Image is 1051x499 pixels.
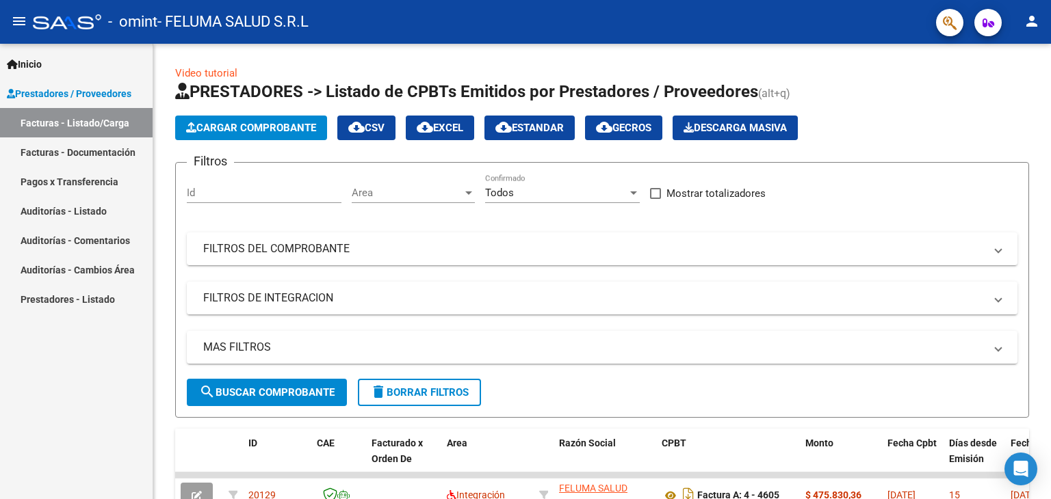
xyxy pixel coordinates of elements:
[348,119,365,135] mat-icon: cloud_download
[358,379,481,406] button: Borrar Filtros
[203,241,985,256] mat-panel-title: FILTROS DEL COMPROBANTE
[585,116,662,140] button: Gecros
[656,429,800,489] datatable-header-cell: CPBT
[495,122,564,134] span: Estandar
[372,437,423,464] span: Facturado x Orden De
[596,122,651,134] span: Gecros
[199,383,216,400] mat-icon: search
[559,437,616,448] span: Razón Social
[370,383,387,400] mat-icon: delete
[417,122,463,134] span: EXCEL
[1024,13,1040,29] mat-icon: person
[1004,453,1037,485] div: Open Intercom Messenger
[805,437,833,448] span: Monto
[352,187,463,199] span: Area
[108,7,157,37] span: - omint
[673,116,798,140] app-download-masive: Descarga masiva de comprobantes (adjuntos)
[758,87,790,100] span: (alt+q)
[348,122,385,134] span: CSV
[887,437,937,448] span: Fecha Cpbt
[187,331,1017,364] mat-expansion-panel-header: MAS FILTROS
[203,291,985,306] mat-panel-title: FILTROS DE INTEGRACION
[944,429,1005,489] datatable-header-cell: Días desde Emisión
[317,437,335,448] span: CAE
[484,116,575,140] button: Estandar
[406,116,474,140] button: EXCEL
[7,86,131,101] span: Prestadores / Proveedores
[337,116,395,140] button: CSV
[447,437,467,448] span: Area
[186,122,316,134] span: Cargar Comprobante
[248,437,257,448] span: ID
[175,82,758,101] span: PRESTADORES -> Listado de CPBTs Emitidos por Prestadores / Proveedores
[11,13,27,29] mat-icon: menu
[187,282,1017,314] mat-expansion-panel-header: FILTROS DE INTEGRACION
[666,185,766,202] span: Mostrar totalizadores
[199,386,335,399] span: Buscar Comprobante
[187,152,234,171] h3: Filtros
[366,429,441,489] datatable-header-cell: Facturado x Orden De
[949,437,997,464] span: Días desde Emisión
[684,122,787,134] span: Descarga Masiva
[441,429,534,489] datatable-header-cell: Area
[175,67,237,79] a: Video tutorial
[370,386,469,399] span: Borrar Filtros
[7,57,42,72] span: Inicio
[673,116,798,140] button: Descarga Masiva
[800,429,882,489] datatable-header-cell: Monto
[243,429,311,489] datatable-header-cell: ID
[596,119,612,135] mat-icon: cloud_download
[157,7,309,37] span: - FELUMA SALUD S.R.L
[662,437,686,448] span: CPBT
[203,340,985,355] mat-panel-title: MAS FILTROS
[311,429,366,489] datatable-header-cell: CAE
[495,119,512,135] mat-icon: cloud_download
[485,187,514,199] span: Todos
[175,116,327,140] button: Cargar Comprobante
[187,379,347,406] button: Buscar Comprobante
[554,429,656,489] datatable-header-cell: Razón Social
[1011,437,1049,464] span: Fecha Recibido
[187,232,1017,265] mat-expansion-panel-header: FILTROS DEL COMPROBANTE
[882,429,944,489] datatable-header-cell: Fecha Cpbt
[417,119,433,135] mat-icon: cloud_download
